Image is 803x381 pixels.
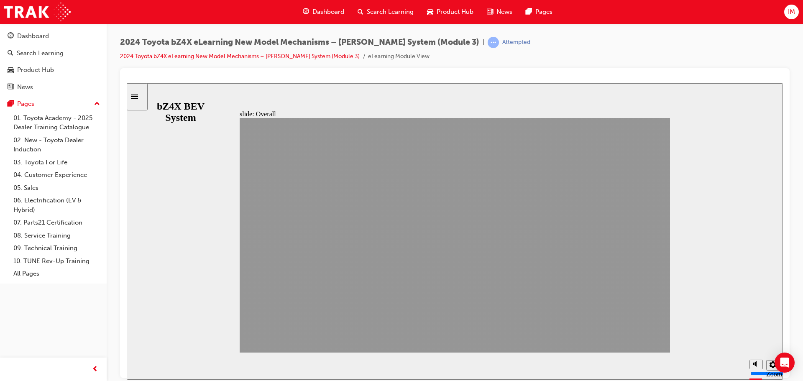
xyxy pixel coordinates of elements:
a: 02. New - Toyota Dealer Induction [10,134,103,156]
span: pages-icon [8,100,14,108]
span: Pages [535,7,552,17]
span: prev-icon [92,364,98,375]
div: Attempted [502,38,530,46]
a: News [3,79,103,95]
a: Search Learning [3,46,103,61]
span: News [496,7,512,17]
a: 08. Service Training [10,229,103,242]
a: 09. Technical Training [10,242,103,255]
img: Trak [4,3,71,21]
a: 10. TUNE Rev-Up Training [10,255,103,268]
button: Mute (Ctrl+Alt+M) [623,276,636,286]
span: pages-icon [526,7,532,17]
a: 03. Toyota For Life [10,156,103,169]
span: | [483,38,484,47]
a: 07. Parts21 Certification [10,216,103,229]
span: search-icon [8,50,13,57]
a: car-iconProduct Hub [420,3,480,20]
div: News [17,82,33,92]
a: 04. Customer Experience [10,169,103,182]
label: Zoom to fit [639,287,655,309]
div: misc controls [619,269,652,297]
span: news-icon [487,7,493,17]
a: Product Hub [3,62,103,78]
li: eLearning Module View [368,52,430,61]
div: Search Learning [17,49,64,58]
div: Open Intercom Messenger [775,353,795,373]
span: car-icon [8,66,14,74]
a: All Pages [10,267,103,280]
input: volume [624,287,678,294]
a: Dashboard [3,28,103,44]
a: 01. Toyota Academy - 2025 Dealer Training Catalogue [10,112,103,134]
span: car-icon [427,7,433,17]
button: DashboardSearch LearningProduct HubNews [3,27,103,96]
a: 06. Electrification (EV & Hybrid) [10,194,103,216]
a: 05. Sales [10,182,103,194]
span: Product Hub [437,7,473,17]
button: Pages [3,96,103,112]
span: Search Learning [367,7,414,17]
div: Dashboard [17,31,49,41]
a: pages-iconPages [519,3,559,20]
span: learningRecordVerb_ATTEMPT-icon [488,37,499,48]
a: news-iconNews [480,3,519,20]
div: Product Hub [17,65,54,75]
a: 2024 Toyota bZ4X eLearning New Model Mechanisms – [PERSON_NAME] System (Module 3) [120,53,360,60]
button: Settings [639,277,653,287]
span: Dashboard [312,7,344,17]
span: guage-icon [303,7,309,17]
span: news-icon [8,84,14,91]
a: guage-iconDashboard [296,3,351,20]
button: IM [784,5,799,19]
span: up-icon [94,99,100,110]
div: Pages [17,99,34,109]
span: guage-icon [8,33,14,40]
span: search-icon [358,7,363,17]
span: 2024 Toyota bZ4X eLearning New Model Mechanisms – [PERSON_NAME] System (Module 3) [120,38,479,47]
span: IM [788,7,795,17]
a: search-iconSearch Learning [351,3,420,20]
